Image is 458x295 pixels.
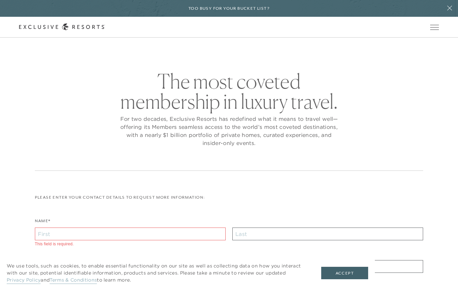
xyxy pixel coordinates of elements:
[7,277,41,284] a: Privacy Policy
[232,228,423,240] input: Last
[50,277,97,284] a: Terms & Conditions
[232,251,267,260] label: Postal Code*
[118,71,340,111] h2: The most coveted membership in luxury travel.
[321,267,368,280] button: Accept
[430,25,439,30] button: Open navigation
[188,5,270,12] h6: Too busy for your bucket list?
[35,218,51,228] label: Name*
[7,262,308,284] p: We use tools, such as cookies, to enable essential functionality on our site as well as collectin...
[35,251,51,260] label: Email*
[118,115,340,147] p: For two decades, Exclusive Resorts has redefined what it means to travel well—offering its Member...
[35,242,74,247] li: This field is required.
[35,228,226,240] input: First
[35,194,423,201] p: Please enter your contact details to request more information:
